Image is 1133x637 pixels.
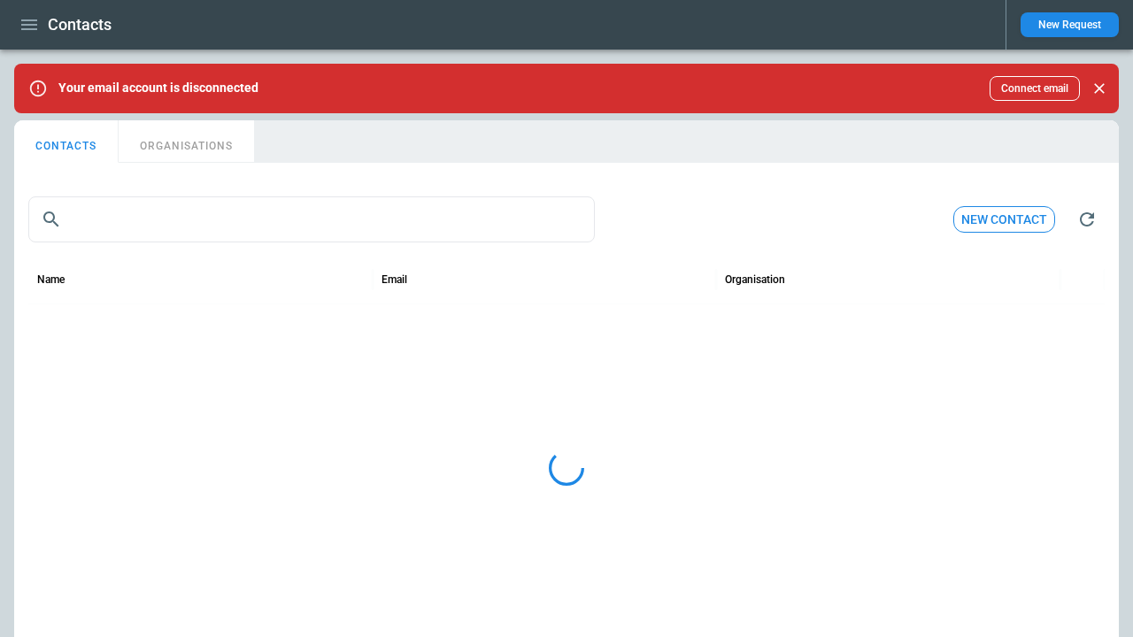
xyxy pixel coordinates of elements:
[382,273,407,286] div: Email
[1087,76,1112,101] button: Close
[58,81,258,96] p: Your email account is disconnected
[119,120,254,163] button: ORGANISATIONS
[990,76,1080,101] button: Connect email
[14,120,119,163] button: CONTACTS
[1021,12,1119,37] button: New Request
[37,273,65,286] div: Name
[1087,69,1112,108] div: dismiss
[48,14,112,35] h1: Contacts
[953,206,1055,234] button: New contact
[725,273,785,286] div: Organisation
